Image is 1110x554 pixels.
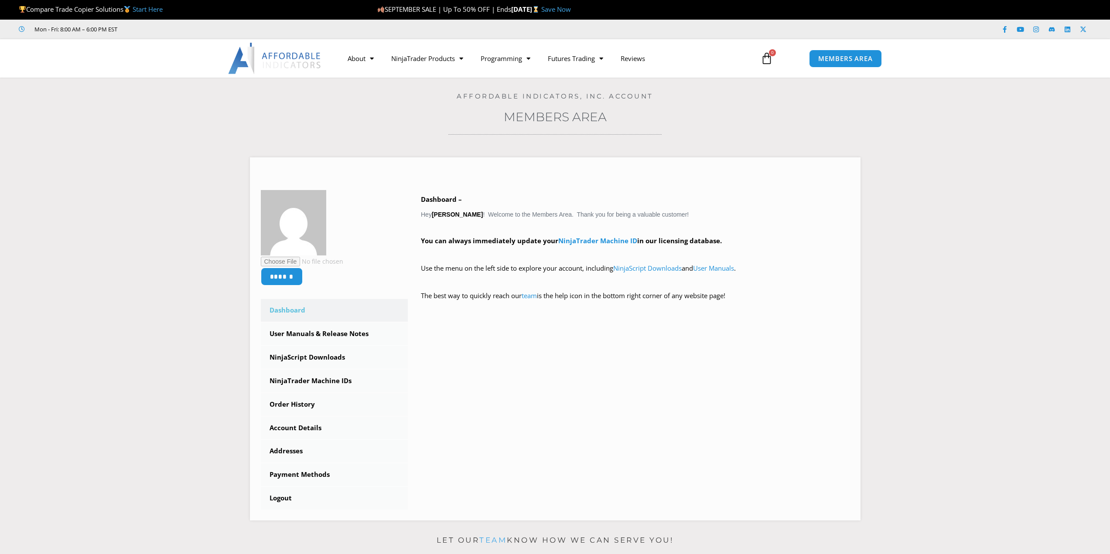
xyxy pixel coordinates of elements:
[479,536,507,544] a: team
[421,236,722,245] strong: You can always immediately update your in our licensing database.
[421,194,850,314] div: Hey ! Welcome to the Members Area. Thank you for being a valuable customer!
[421,195,462,204] b: Dashboard –
[378,6,384,13] img: 🍂
[19,5,163,14] span: Compare Trade Copier Solutions
[539,48,612,68] a: Futures Trading
[32,24,117,34] span: Mon - Fri: 8:00 AM – 6:00 PM EST
[19,6,26,13] img: 🏆
[130,25,260,34] iframe: Customer reviews powered by Trustpilot
[339,48,383,68] a: About
[457,92,653,100] a: Affordable Indicators, Inc. Account
[522,291,537,300] a: team
[228,43,322,74] img: LogoAI | Affordable Indicators – NinjaTrader
[261,370,408,392] a: NinjaTrader Machine IDs
[533,6,539,13] img: ⌛
[339,48,751,68] nav: Menu
[133,5,163,14] a: Start Here
[432,211,483,218] strong: [PERSON_NAME]
[383,48,472,68] a: NinjaTrader Products
[472,48,539,68] a: Programming
[511,5,541,14] strong: [DATE]
[250,534,861,547] p: Let our know how we can serve you!
[612,48,654,68] a: Reviews
[124,6,130,13] img: 🥇
[261,440,408,462] a: Addresses
[261,417,408,439] a: Account Details
[769,49,776,56] span: 0
[541,5,571,14] a: Save Now
[261,299,408,322] a: Dashboard
[809,50,882,68] a: MEMBERS AREA
[377,5,511,14] span: SEPTEMBER SALE | Up To 50% OFF | Ends
[421,290,850,314] p: The best way to quickly reach our is the help icon in the bottom right corner of any website page!
[748,46,786,71] a: 0
[261,463,408,486] a: Payment Methods
[261,299,408,510] nav: Account pages
[558,236,637,245] a: NinjaTrader Machine ID
[261,190,326,255] img: f5d02f681ed276882d606eef2e6d71d0f5e03db29c1cb53756a171ac2d4d0901
[261,346,408,369] a: NinjaScript Downloads
[261,323,408,345] a: User Manuals & Release Notes
[261,393,408,416] a: Order History
[818,55,873,62] span: MEMBERS AREA
[613,264,682,272] a: NinjaScript Downloads
[693,264,734,272] a: User Manuals
[504,109,607,124] a: Members Area
[421,262,850,287] p: Use the menu on the left side to explore your account, including and .
[261,487,408,510] a: Logout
